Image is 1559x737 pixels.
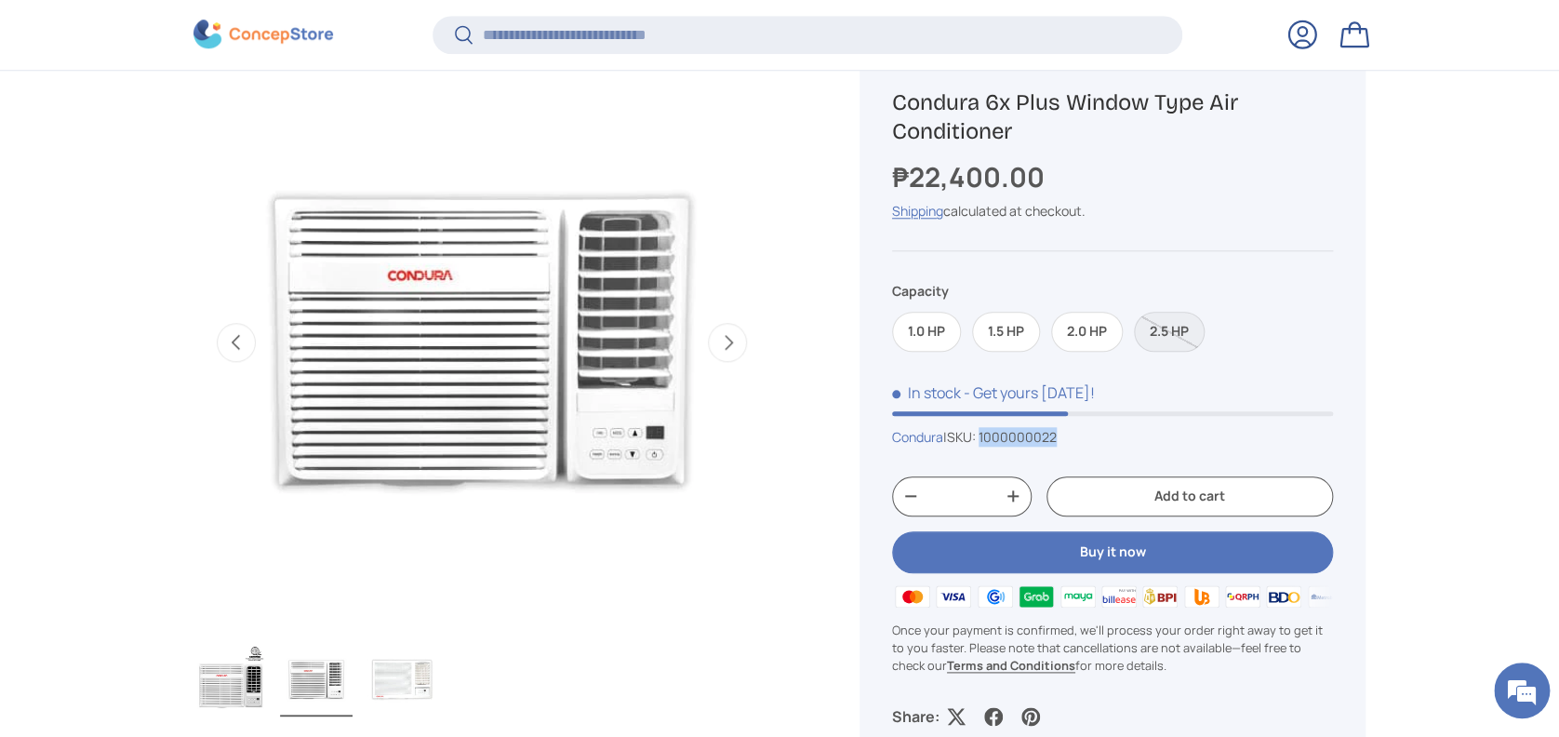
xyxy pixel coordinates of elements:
img: bdo [1263,583,1304,610]
strong: ₱22,400.00 [892,158,1049,195]
img: visa [933,583,974,610]
a: Condura [892,428,943,446]
img: ConcepStore [193,20,333,49]
span: 1000000022 [979,428,1057,446]
span: | [943,428,1057,446]
p: - Get yours [DATE]! [964,382,1095,403]
button: Buy it now [892,531,1333,573]
p: Once your payment is confirmed, we'll process your order right away to get it to you faster. Plea... [892,622,1333,676]
label: Sold out [1134,312,1205,352]
a: Shipping [892,202,943,220]
media-gallery: Gallery Viewer [193,54,770,723]
p: Share: [892,705,939,728]
img: Condura 6x Plus Window Type Air Conditioner [194,642,267,717]
img: bpi [1139,583,1180,610]
img: gcash [975,583,1016,610]
h1: Condura 6x Plus Window Type Air Conditioner [892,88,1333,146]
img: qrph [1222,583,1263,610]
img: grabpay [1016,583,1057,610]
button: Add to cart [1046,476,1333,516]
img: billease [1099,583,1139,610]
span: SKU: [947,428,976,446]
legend: Capacity [892,281,949,301]
a: Terms and Conditions [947,657,1075,674]
img: ubp [1180,583,1221,610]
span: In stock [892,382,961,403]
img: maya [1057,583,1098,610]
img: metrobank [1305,583,1346,610]
div: calculated at checkout. [892,201,1333,221]
img: Condura 6x Plus Window Type Air Conditioner [280,642,353,717]
img: master [892,583,933,610]
img: Condura 6x Plus Window Type Air Conditioner [366,642,438,717]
